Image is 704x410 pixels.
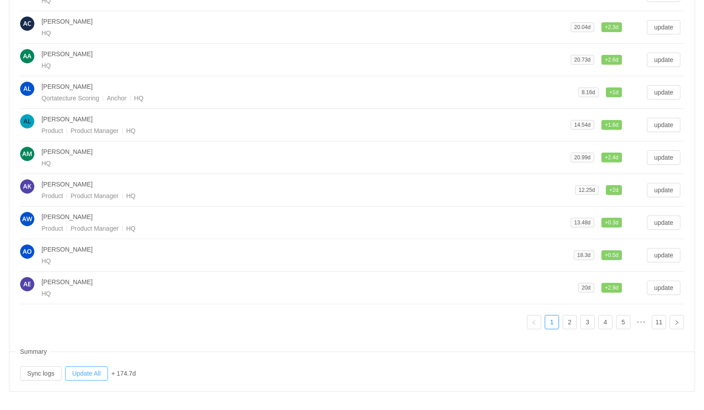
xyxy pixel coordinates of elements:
[674,320,679,325] i: icon: right
[616,315,630,329] li: 5
[601,283,622,293] span: 2.9d
[41,62,51,69] span: HQ
[41,225,70,232] span: Product
[647,248,680,262] button: update
[41,160,51,167] span: HQ
[563,315,576,329] a: 2
[574,24,591,30] span: 20.04d
[647,150,680,165] button: update
[41,192,70,199] span: Product
[70,192,126,199] span: Product Manager
[20,147,34,161] img: AM-5.png
[41,127,70,134] span: Product
[41,83,93,90] span: [PERSON_NAME]
[20,212,34,226] img: AW-3.png
[606,185,622,195] span: 2d
[617,315,630,329] a: 5
[605,252,608,258] span: +
[647,118,680,132] button: update
[41,29,51,37] span: HQ
[126,192,136,199] span: HQ
[601,22,622,32] span: 2.3d
[134,95,144,102] span: HQ
[574,122,591,128] span: 14.54d
[647,20,680,34] button: update
[20,82,34,96] img: 9878bbe8542b32e0c1998fe9f98799a0
[70,127,126,134] span: Product Manager
[605,57,608,63] span: +
[605,285,608,291] span: +
[112,369,136,378] div: + 174.7d
[599,315,612,329] a: 4
[126,225,136,232] span: HQ
[652,315,666,329] li: 11
[582,285,591,291] span: 20d
[647,85,680,99] button: update
[574,57,591,63] span: 20.73d
[41,246,93,253] span: [PERSON_NAME]
[579,187,595,193] span: 12.25d
[20,17,34,31] img: 8a59a4c145109affc3e5a9135a8edd37
[605,24,608,30] span: +
[647,53,680,67] button: update
[577,252,591,258] span: 18.3d
[20,277,34,291] img: AE-2.png
[605,219,608,226] span: +
[41,148,93,155] span: [PERSON_NAME]
[41,95,107,102] span: Qortatecture Scoring
[20,244,34,259] img: AO-3.png
[41,181,93,188] span: [PERSON_NAME]
[647,215,680,230] button: update
[41,50,93,58] span: [PERSON_NAME]
[647,281,680,295] button: update
[605,154,608,161] span: +
[606,87,622,97] span: 1d
[20,179,34,194] img: AK-2.png
[601,153,622,162] span: 2.4d
[20,114,34,128] img: AL-4.png
[634,315,648,329] span: •••
[601,250,622,260] span: 0.5d
[41,257,51,265] span: HQ
[107,95,134,102] span: Anchor
[647,183,680,197] button: update
[20,49,34,63] img: 818d69405b79aab2d96839d928ca5205
[70,225,126,232] span: Product Manager
[580,315,595,329] li: 3
[605,122,608,128] span: +
[126,127,136,134] span: HQ
[634,315,648,329] li: Next 5 Pages
[41,18,93,25] span: [PERSON_NAME]
[652,315,666,329] a: 11
[609,89,613,95] span: +
[601,55,622,65] span: 2.6d
[531,320,537,325] i: icon: left
[563,315,577,329] li: 2
[601,218,622,228] span: 0.3d
[545,315,559,329] li: 1
[601,120,622,130] span: 1.6d
[41,213,93,220] span: [PERSON_NAME]
[527,315,541,329] li: Previous Page
[574,154,591,161] span: 20.99d
[545,315,559,329] a: 1
[41,116,93,123] span: [PERSON_NAME]
[65,366,108,381] button: Update All
[670,315,684,329] li: Next Page
[581,315,594,329] a: 3
[20,366,62,381] button: Sync logs
[582,89,595,95] span: 8.16d
[41,278,93,286] span: [PERSON_NAME]
[17,344,50,360] span: Summary
[598,315,613,329] li: 4
[609,187,613,193] span: +
[574,219,591,226] span: 13.48d
[41,290,51,297] span: HQ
